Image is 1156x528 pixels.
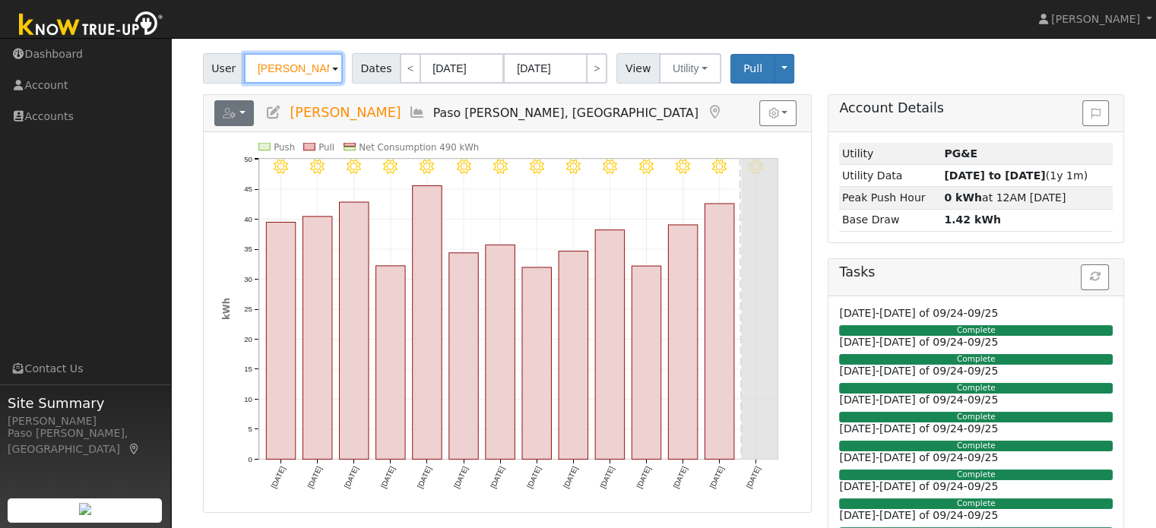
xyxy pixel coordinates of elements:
[839,498,1113,509] div: Complete
[412,186,441,460] rect: onclick=""
[632,266,660,459] rect: onclick=""
[705,204,733,459] rect: onclick=""
[743,62,762,74] span: Pull
[456,160,470,174] i: 9/08 - Clear
[339,202,368,459] rect: onclick=""
[79,503,91,515] img: retrieve
[944,169,1045,182] strong: [DATE] to [DATE]
[274,142,295,153] text: Push
[420,160,434,174] i: 9/07 - Clear
[1081,264,1109,290] button: Refresh
[269,465,287,489] text: [DATE]
[730,54,775,84] button: Pull
[839,100,1113,116] h5: Account Details
[944,147,977,160] strong: ID: 17293313, authorized: 09/17/25
[525,465,543,489] text: [DATE]
[839,187,941,209] td: Peak Push Hour
[306,465,323,489] text: [DATE]
[248,455,252,463] text: 0
[492,160,507,174] i: 9/09 - Clear
[745,465,762,489] text: [DATE]
[839,165,941,187] td: Utility Data
[274,160,288,174] i: 9/03 - Clear
[639,160,654,174] i: 9/13 - Clear
[449,253,478,460] rect: onclick=""
[595,230,624,460] rect: onclick=""
[671,465,689,489] text: [DATE]
[244,395,252,403] text: 10
[128,443,141,455] a: Map
[839,394,1113,406] h6: [DATE]-[DATE] of 09/24-09/25
[318,142,334,153] text: Pull
[839,480,1113,493] h6: [DATE]-[DATE] of 09/24-09/25
[400,53,421,84] a: <
[839,143,941,165] td: Utility
[839,422,1113,435] h6: [DATE]-[DATE] of 09/24-09/25
[839,412,1113,422] div: Complete
[1051,13,1140,25] span: [PERSON_NAME]
[359,142,479,153] text: Net Consumption 490 kWh
[944,213,1001,226] strong: 1.42 kWh
[635,465,652,489] text: [DATE]
[452,465,470,489] text: [DATE]
[598,465,616,489] text: [DATE]
[839,264,1113,280] h5: Tasks
[1082,100,1109,126] button: Issue History
[659,53,721,84] button: Utility
[839,441,1113,451] div: Complete
[8,425,163,457] div: Paso [PERSON_NAME], [GEOGRAPHIC_DATA]
[310,160,325,174] i: 9/04 - Clear
[944,191,982,204] strong: 0 kWh
[839,354,1113,365] div: Complete
[839,451,1113,464] h6: [DATE]-[DATE] of 09/24-09/25
[203,53,245,84] span: User
[290,105,401,120] span: [PERSON_NAME]
[220,298,231,320] text: kWh
[839,209,941,231] td: Base Draw
[708,465,725,489] text: [DATE]
[562,465,579,489] text: [DATE]
[8,413,163,429] div: [PERSON_NAME]
[839,365,1113,378] h6: [DATE]-[DATE] of 09/24-09/25
[244,275,252,283] text: 30
[839,509,1113,522] h6: [DATE]-[DATE] of 09/24-09/25
[522,267,551,460] rect: onclick=""
[375,266,404,460] rect: onclick=""
[244,185,252,193] text: 45
[248,425,252,433] text: 5
[839,336,1113,349] h6: [DATE]-[DATE] of 09/24-09/25
[244,155,252,163] text: 50
[266,223,295,460] rect: onclick=""
[11,8,171,43] img: Know True-Up
[378,465,396,489] text: [DATE]
[559,251,588,460] rect: onclick=""
[566,160,581,174] i: 9/11 - Clear
[668,225,697,460] rect: onclick=""
[409,105,426,120] a: Multi-Series Graph
[944,169,1088,182] span: (1y 1m)
[942,187,1113,209] td: at 12AM [DATE]
[383,160,397,174] i: 9/06 - Clear
[342,465,359,489] text: [DATE]
[244,245,252,253] text: 35
[489,465,506,489] text: [DATE]
[244,335,252,343] text: 20
[706,105,723,120] a: Map
[839,470,1113,480] div: Complete
[839,307,1113,320] h6: [DATE]-[DATE] of 09/24-09/25
[486,245,515,460] rect: onclick=""
[302,217,331,460] rect: onclick=""
[616,53,660,84] span: View
[433,106,698,120] span: Paso [PERSON_NAME], [GEOGRAPHIC_DATA]
[529,160,543,174] i: 9/10 - Clear
[839,383,1113,394] div: Complete
[244,215,252,223] text: 40
[416,465,433,489] text: [DATE]
[676,160,690,174] i: 9/14 - Clear
[352,53,401,84] span: Dates
[244,305,252,313] text: 25
[712,160,727,174] i: 9/15 - Clear
[347,160,361,174] i: 9/05 - Clear
[244,53,343,84] input: Select a User
[586,53,607,84] a: >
